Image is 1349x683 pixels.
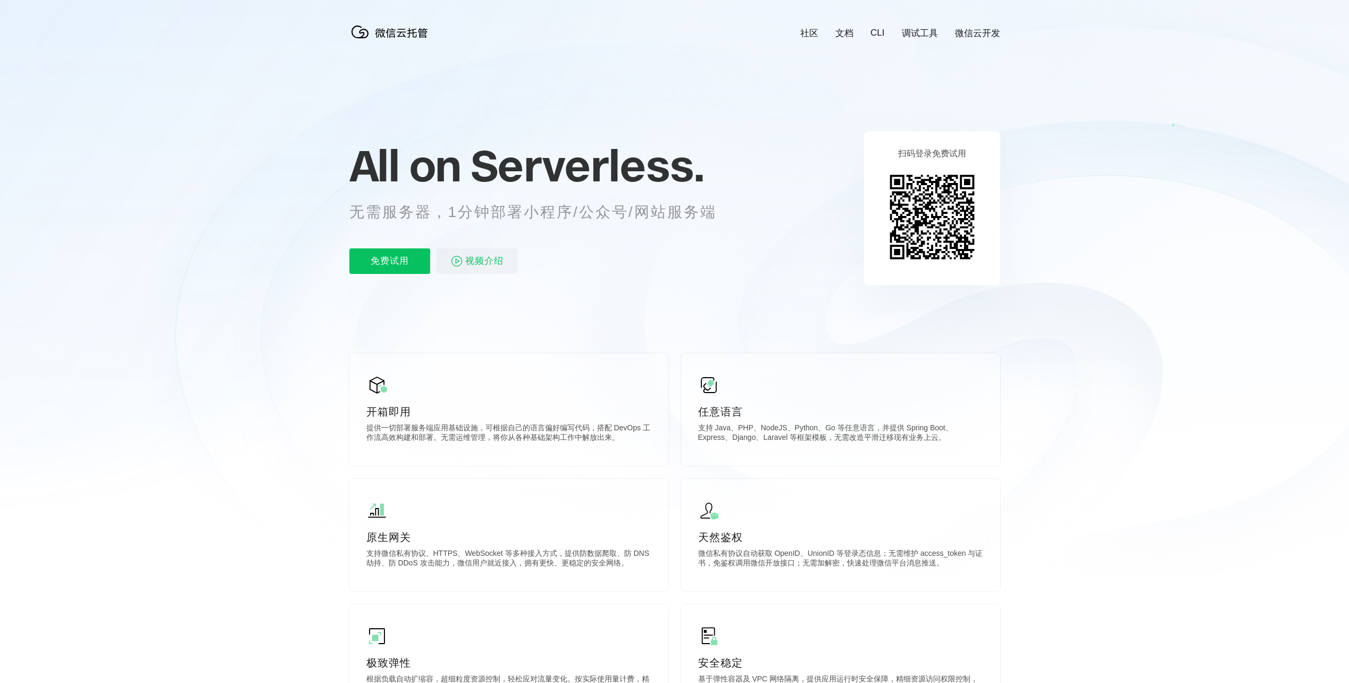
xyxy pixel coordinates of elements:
[835,27,853,39] a: 文档
[698,655,983,670] p: 安全稳定
[902,27,938,39] a: 调试工具
[898,148,966,160] p: 扫码登录免费试用
[800,27,818,39] a: 社区
[870,28,884,38] a: CLI
[450,255,463,268] img: video_play.svg
[366,530,651,545] p: 原生网关
[471,139,704,192] span: Serverless.
[366,404,651,419] p: 开箱即用
[366,549,651,570] p: 支持微信私有协议、HTTPS、WebSocket 等多种接入方式，提供防数据爬取、防 DNS 劫持、防 DDoS 攻击能力，微信用户就近接入，拥有更快、更稳定的安全网络。
[366,423,651,445] p: 提供一切部署服务端应用基础设施，可根据自己的语言偏好编写代码，搭配 DevOps 工作流高效构建和部署。无需运维管理，将你从各种基础架构工作中解放出来。
[349,35,434,44] a: 微信云托管
[349,248,430,274] p: 免费试用
[698,549,983,570] p: 微信私有协议自动获取 OpenID、UnionID 等登录态信息；无需维护 access_token 与证书，免鉴权调用微信开放接口；无需加解密，快速处理微信平台消息推送。
[955,27,1000,39] a: 微信云开发
[465,248,504,274] span: 视频介绍
[349,21,434,43] img: 微信云托管
[698,530,983,545] p: 天然鉴权
[698,404,983,419] p: 任意语言
[698,423,983,445] p: 支持 Java、PHP、NodeJS、Python、Go 等任意语言，并提供 Spring Boot、Express、Django、Laravel 等框架模板，无需改造平滑迁移现有业务上云。
[366,655,651,670] p: 极致弹性
[349,202,736,223] p: 无需服务器，1分钟部署小程序/公众号/网站服务端
[349,139,460,192] span: All on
